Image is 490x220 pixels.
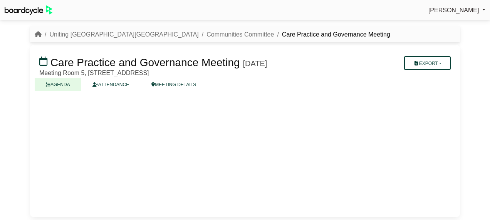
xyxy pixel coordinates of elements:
[49,31,198,38] a: Uniting [GEOGRAPHIC_DATA][GEOGRAPHIC_DATA]
[404,56,451,70] button: Export
[35,78,81,91] a: AGENDA
[81,78,140,91] a: ATTENDANCE
[274,30,390,40] li: Care Practice and Governance Meeting
[243,59,267,68] div: [DATE]
[39,70,149,76] span: Meeting Room 5, [STREET_ADDRESS]
[428,7,479,13] span: [PERSON_NAME]
[206,31,274,38] a: Communities Committee
[428,5,485,15] a: [PERSON_NAME]
[50,57,240,68] span: Care Practice and Governance Meeting
[5,5,52,15] img: BoardcycleBlackGreen-aaafeed430059cb809a45853b8cf6d952af9d84e6e89e1f1685b34bfd5cb7d64.svg
[140,78,207,91] a: MEETING DETAILS
[35,30,390,40] nav: breadcrumb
